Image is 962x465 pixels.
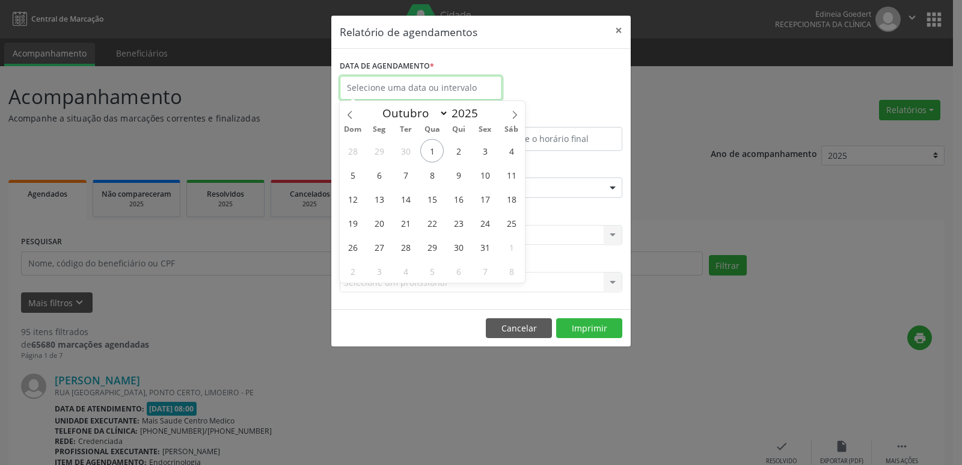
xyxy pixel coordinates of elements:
[367,139,391,162] span: Setembro 29, 2025
[394,235,417,259] span: Outubro 28, 2025
[420,163,444,186] span: Outubro 8, 2025
[394,259,417,283] span: Novembro 4, 2025
[376,105,449,122] select: Month
[498,126,525,134] span: Sáb
[420,259,444,283] span: Novembro 5, 2025
[607,16,631,45] button: Close
[447,211,470,235] span: Outubro 23, 2025
[500,259,523,283] span: Novembro 8, 2025
[500,139,523,162] span: Outubro 4, 2025
[447,187,470,211] span: Outubro 16, 2025
[484,108,622,127] label: ATÉ
[486,318,552,339] button: Cancelar
[473,139,497,162] span: Outubro 3, 2025
[367,259,391,283] span: Novembro 3, 2025
[367,163,391,186] span: Outubro 6, 2025
[419,126,446,134] span: Qua
[340,76,502,100] input: Selecione uma data ou intervalo
[447,139,470,162] span: Outubro 2, 2025
[447,163,470,186] span: Outubro 9, 2025
[341,259,364,283] span: Novembro 2, 2025
[472,126,498,134] span: Sex
[420,235,444,259] span: Outubro 29, 2025
[394,139,417,162] span: Setembro 30, 2025
[367,187,391,211] span: Outubro 13, 2025
[341,235,364,259] span: Outubro 26, 2025
[394,187,417,211] span: Outubro 14, 2025
[341,211,364,235] span: Outubro 19, 2025
[366,126,393,134] span: Seg
[341,139,364,162] span: Setembro 28, 2025
[500,163,523,186] span: Outubro 11, 2025
[447,259,470,283] span: Novembro 6, 2025
[420,187,444,211] span: Outubro 15, 2025
[500,235,523,259] span: Novembro 1, 2025
[341,187,364,211] span: Outubro 12, 2025
[340,126,366,134] span: Dom
[473,163,497,186] span: Outubro 10, 2025
[473,235,497,259] span: Outubro 31, 2025
[446,126,472,134] span: Qui
[340,24,477,40] h5: Relatório de agendamentos
[500,187,523,211] span: Outubro 18, 2025
[394,211,417,235] span: Outubro 21, 2025
[556,318,622,339] button: Imprimir
[420,211,444,235] span: Outubro 22, 2025
[340,57,434,76] label: DATA DE AGENDAMENTO
[420,139,444,162] span: Outubro 1, 2025
[500,211,523,235] span: Outubro 25, 2025
[341,163,364,186] span: Outubro 5, 2025
[484,127,622,151] input: Selecione o horário final
[447,235,470,259] span: Outubro 30, 2025
[449,105,488,121] input: Year
[473,211,497,235] span: Outubro 24, 2025
[473,187,497,211] span: Outubro 17, 2025
[393,126,419,134] span: Ter
[367,235,391,259] span: Outubro 27, 2025
[367,211,391,235] span: Outubro 20, 2025
[394,163,417,186] span: Outubro 7, 2025
[473,259,497,283] span: Novembro 7, 2025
